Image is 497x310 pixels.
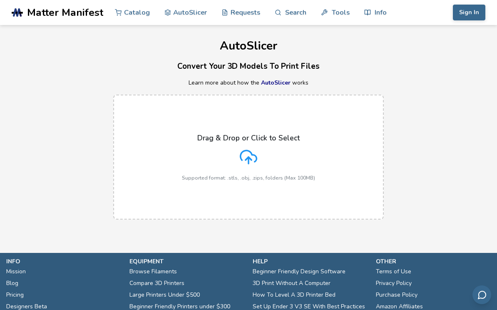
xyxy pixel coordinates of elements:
p: equipment [129,257,244,266]
button: Sign In [453,5,485,20]
a: Blog [6,277,18,289]
a: Purchase Policy [376,289,417,301]
span: Matter Manifest [27,7,103,18]
a: Beginner Friendly Design Software [253,266,345,277]
a: Privacy Policy [376,277,412,289]
p: help [253,257,368,266]
a: Browse Filaments [129,266,177,277]
a: AutoSlicer [261,79,291,87]
p: Drag & Drop or Click to Select [197,134,300,142]
a: Terms of Use [376,266,411,277]
a: How To Level A 3D Printer Bed [253,289,335,301]
a: Compare 3D Printers [129,277,184,289]
p: Supported format: .stls, .obj, .zips, folders (Max 100MB) [182,175,315,181]
p: other [376,257,491,266]
a: Large Printers Under $500 [129,289,200,301]
p: info [6,257,121,266]
a: Mission [6,266,26,277]
a: Pricing [6,289,24,301]
a: 3D Print Without A Computer [253,277,331,289]
button: Send feedback via email [472,285,491,304]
